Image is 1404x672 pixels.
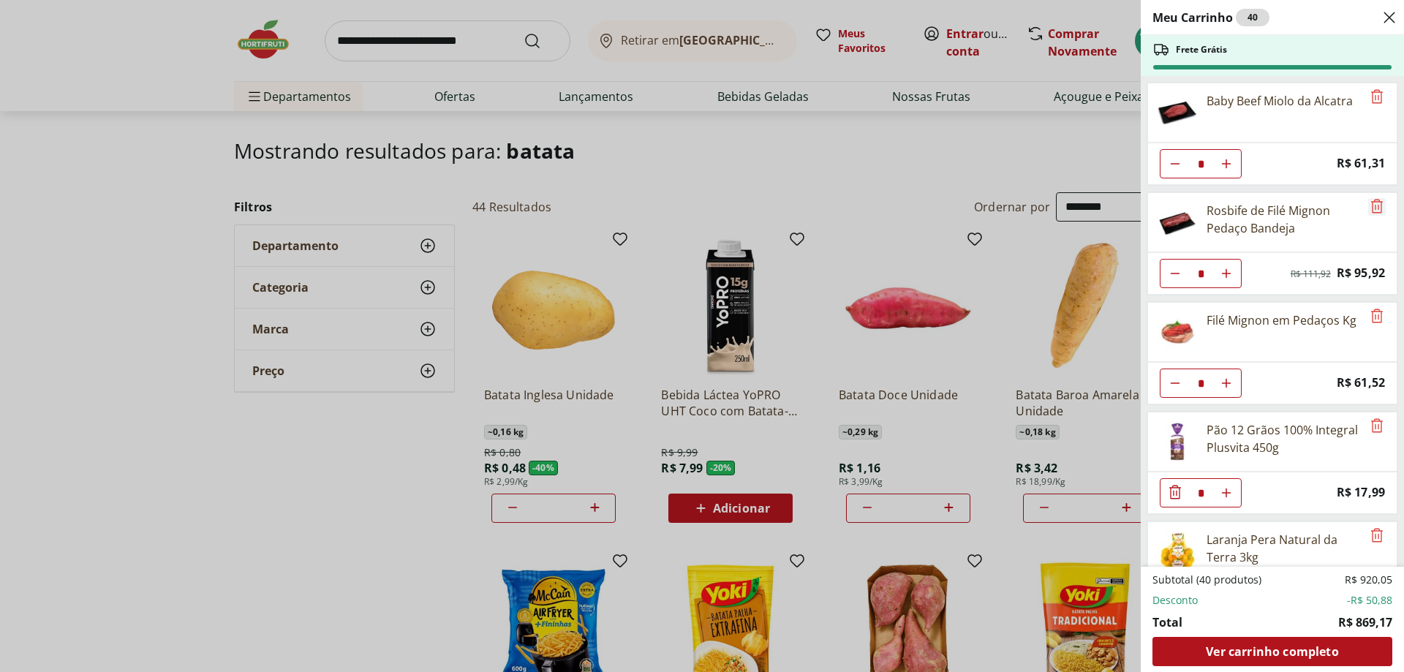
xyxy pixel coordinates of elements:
[1190,479,1212,507] input: Quantidade Atual
[1152,573,1261,587] span: Subtotal (40 produtos)
[1368,418,1386,435] button: Remove
[1212,149,1241,178] button: Aumentar Quantidade
[1337,263,1385,283] span: R$ 95,92
[1190,369,1212,397] input: Quantidade Atual
[1152,593,1198,608] span: Desconto
[1338,614,1392,631] span: R$ 869,17
[1337,154,1385,173] span: R$ 61,31
[1157,202,1198,243] img: Principal
[1152,637,1392,666] a: Ver carrinho completo
[1176,44,1227,56] span: Frete Grátis
[1206,646,1338,657] span: Ver carrinho completo
[1157,92,1198,133] img: Principal
[1345,573,1392,587] span: R$ 920,05
[1368,308,1386,325] button: Remove
[1291,268,1331,280] span: R$ 111,92
[1368,527,1386,545] button: Remove
[1160,478,1190,507] button: Diminuir Quantidade
[1157,421,1198,462] img: Principal
[1207,312,1356,329] div: Filé Mignon em Pedaços Kg
[1337,373,1385,393] span: R$ 61,52
[1157,531,1198,572] img: Laranja Pera Natural da Terra 3kg
[1160,149,1190,178] button: Diminuir Quantidade
[1152,9,1269,26] h2: Meu Carrinho
[1190,150,1212,178] input: Quantidade Atual
[1207,531,1362,566] div: Laranja Pera Natural da Terra 3kg
[1160,369,1190,398] button: Diminuir Quantidade
[1212,478,1241,507] button: Aumentar Quantidade
[1152,614,1182,631] span: Total
[1157,312,1198,352] img: Principal
[1160,259,1190,288] button: Diminuir Quantidade
[1368,88,1386,106] button: Remove
[1236,9,1269,26] div: 40
[1207,92,1353,110] div: Baby Beef Miolo da Alcatra
[1212,259,1241,288] button: Aumentar Quantidade
[1207,202,1362,237] div: Rosbife de Filé Mignon Pedaço Bandeja
[1337,483,1385,502] span: R$ 17,99
[1190,260,1212,287] input: Quantidade Atual
[1212,369,1241,398] button: Aumentar Quantidade
[1368,198,1386,216] button: Remove
[1207,421,1362,456] div: Pão 12 Grãos 100% Integral Plusvita 450g
[1347,593,1392,608] span: -R$ 50,88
